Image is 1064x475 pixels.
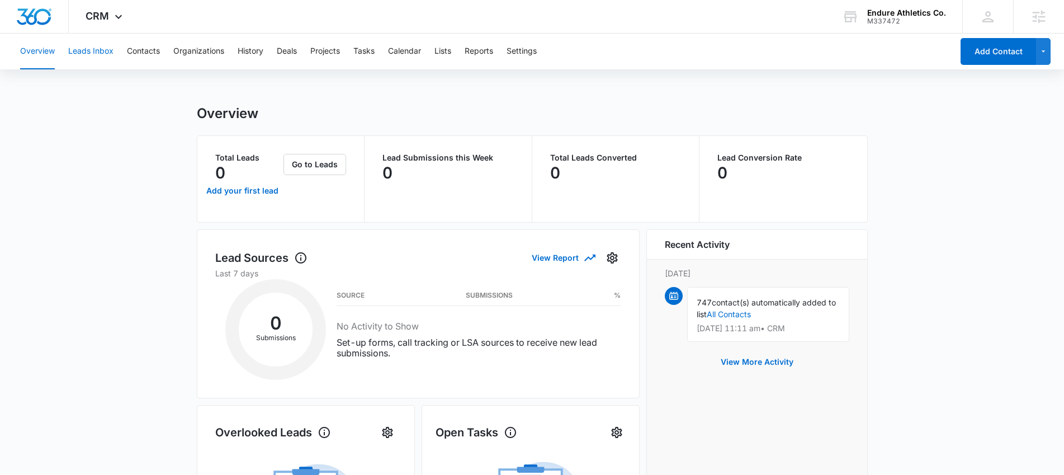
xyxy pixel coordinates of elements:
p: 0 [382,164,393,182]
h1: Overlooked Leads [215,424,331,441]
button: Settings [608,424,626,441]
button: Settings [507,34,537,69]
h6: Recent Activity [665,238,730,251]
button: Add Contact [961,38,1036,65]
button: Tasks [353,34,375,69]
button: Lists [434,34,451,69]
p: 0 [550,164,560,182]
button: Projects [310,34,340,69]
p: Total Leads Converted [550,154,682,162]
a: Add your first lead [204,177,282,204]
div: account id [867,17,946,25]
p: Submissions [239,333,313,343]
button: Leads Inbox [68,34,114,69]
button: Settings [603,249,621,267]
p: Lead Submissions this Week [382,154,514,162]
button: Overview [20,34,55,69]
button: Settings [379,424,396,441]
button: Organizations [173,34,224,69]
button: Contacts [127,34,160,69]
button: Calendar [388,34,421,69]
span: 747 [697,298,712,307]
p: Lead Conversion Rate [717,154,849,162]
p: 0 [717,164,727,182]
h1: Overview [197,105,258,122]
button: History [238,34,263,69]
p: [DATE] [665,267,849,279]
h3: Submissions [466,293,513,298]
button: View Report [532,248,594,267]
h2: 0 [239,316,313,331]
h1: Open Tasks [436,424,517,441]
h1: Lead Sources [215,250,308,266]
a: All Contacts [707,309,751,319]
button: Go to Leads [283,154,346,175]
span: contact(s) automatically added to list [697,298,836,319]
p: Last 7 days [215,267,621,279]
button: View More Activity [710,349,805,375]
h3: No Activity to Show [337,319,621,333]
div: account name [867,8,946,17]
span: CRM [86,10,109,22]
p: 0 [215,164,225,182]
p: [DATE] 11:11 am • CRM [697,324,840,332]
button: Deals [277,34,297,69]
a: Go to Leads [283,159,346,169]
button: Reports [465,34,493,69]
h3: Source [337,293,365,298]
h3: % [614,293,621,298]
p: Total Leads [215,154,282,162]
p: Set-up forms, call tracking or LSA sources to receive new lead submissions. [337,337,621,359]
